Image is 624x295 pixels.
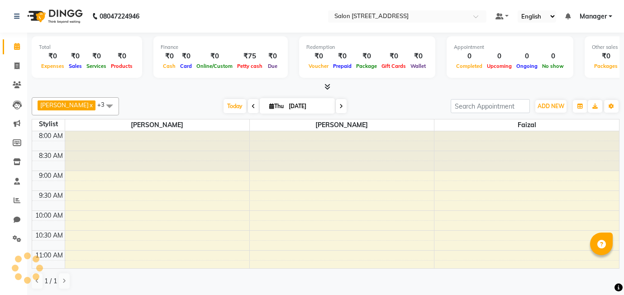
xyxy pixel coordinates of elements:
span: [PERSON_NAME] [250,119,434,131]
div: ₹0 [109,51,135,62]
div: ₹0 [265,51,281,62]
span: Sales [67,63,84,69]
span: Prepaid [331,63,354,69]
div: Stylist [32,119,65,129]
div: 0 [485,51,514,62]
button: ADD NEW [535,100,567,113]
span: +3 [97,101,111,108]
span: Gift Cards [379,63,408,69]
span: Packages [592,63,620,69]
span: 1 / 1 [44,276,57,286]
div: ₹0 [354,51,379,62]
div: Total [39,43,135,51]
div: 8:30 AM [37,151,65,161]
div: 0 [540,51,566,62]
div: 0 [454,51,485,62]
img: logo [23,4,85,29]
span: Today [224,99,246,113]
div: ₹0 [161,51,178,62]
div: ₹0 [306,51,331,62]
div: ₹0 [39,51,67,62]
span: No show [540,63,566,69]
span: Ongoing [514,63,540,69]
span: ADD NEW [538,103,564,109]
div: ₹0 [592,51,620,62]
span: Products [109,63,135,69]
div: 8:00 AM [37,131,65,141]
span: Services [84,63,109,69]
div: 0 [514,51,540,62]
div: ₹0 [408,51,428,62]
span: Online/Custom [194,63,235,69]
div: 10:30 AM [33,231,65,240]
div: 11:00 AM [33,251,65,260]
div: 9:30 AM [37,191,65,200]
div: ₹0 [379,51,408,62]
span: Thu [267,103,286,109]
span: Cash [161,63,178,69]
div: ₹0 [67,51,84,62]
div: ₹75 [235,51,265,62]
div: Appointment [454,43,566,51]
span: Completed [454,63,485,69]
div: ₹0 [194,51,235,62]
span: Petty cash [235,63,265,69]
div: ₹0 [331,51,354,62]
span: Manager [580,12,607,21]
div: 9:00 AM [37,171,65,181]
b: 08047224946 [100,4,139,29]
span: Wallet [408,63,428,69]
span: Card [178,63,194,69]
a: x [89,101,93,109]
span: Expenses [39,63,67,69]
div: ₹0 [84,51,109,62]
span: Package [354,63,379,69]
div: 10:00 AM [33,211,65,220]
input: Search Appointment [451,99,530,113]
span: [PERSON_NAME] [40,101,89,109]
div: ₹0 [178,51,194,62]
span: Due [266,63,280,69]
span: Voucher [306,63,331,69]
span: faizal [434,119,619,131]
div: Finance [161,43,281,51]
input: 2025-09-04 [286,100,331,113]
div: Redemption [306,43,428,51]
span: Upcoming [485,63,514,69]
span: [PERSON_NAME] [65,119,249,131]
